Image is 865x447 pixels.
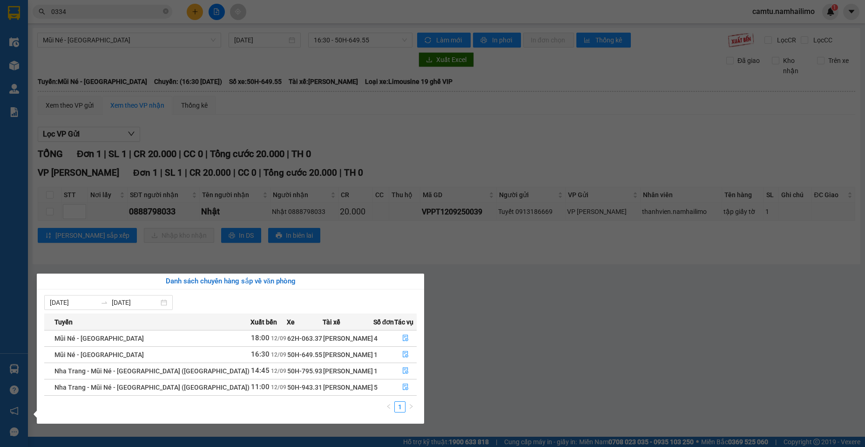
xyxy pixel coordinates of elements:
[5,50,64,81] li: VP VP [PERSON_NAME] Lão
[44,276,417,287] div: Danh sách chuyến hàng sắp về văn phòng
[287,351,322,358] span: 50H-649.55
[405,401,417,413] button: right
[271,384,286,391] span: 12/09
[251,334,270,342] span: 18:00
[54,384,250,391] span: Nha Trang - Mũi Né - [GEOGRAPHIC_DATA] ([GEOGRAPHIC_DATA])
[250,317,277,327] span: Xuất bến
[386,404,392,409] span: left
[54,335,144,342] span: Mũi Né - [GEOGRAPHIC_DATA]
[374,384,378,391] span: 5
[395,364,416,378] button: file-done
[271,335,286,342] span: 12/09
[287,384,322,391] span: 50H-943.31
[5,5,135,40] li: Nam Hải Limousine
[383,401,394,413] button: left
[395,331,416,346] button: file-done
[402,384,409,391] span: file-done
[383,401,394,413] li: Previous Page
[394,317,413,327] span: Tác vụ
[395,380,416,395] button: file-done
[395,402,405,412] a: 1
[50,297,97,308] input: Từ ngày
[112,297,159,308] input: Đến ngày
[394,401,405,413] li: 1
[323,366,373,376] div: [PERSON_NAME]
[402,335,409,342] span: file-done
[405,401,417,413] li: Next Page
[287,335,322,342] span: 62H-063.37
[323,333,373,344] div: [PERSON_NAME]
[374,335,378,342] span: 4
[323,350,373,360] div: [PERSON_NAME]
[271,368,286,374] span: 12/09
[64,50,124,71] li: VP VP [PERSON_NAME]
[408,404,414,409] span: right
[5,5,37,37] img: logo.jpg
[374,367,378,375] span: 1
[287,367,322,375] span: 50H-795.93
[251,366,270,375] span: 14:45
[287,317,295,327] span: Xe
[323,382,373,392] div: [PERSON_NAME]
[395,347,416,362] button: file-done
[373,317,394,327] span: Số đơn
[251,350,270,358] span: 16:30
[251,383,270,391] span: 11:00
[402,367,409,375] span: file-done
[101,299,108,306] span: swap-right
[271,351,286,358] span: 12/09
[54,367,250,375] span: Nha Trang - Mũi Né - [GEOGRAPHIC_DATA] ([GEOGRAPHIC_DATA])
[101,299,108,306] span: to
[402,351,409,358] span: file-done
[374,351,378,358] span: 1
[54,351,144,358] span: Mũi Né - [GEOGRAPHIC_DATA]
[323,317,340,327] span: Tài xế
[54,317,73,327] span: Tuyến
